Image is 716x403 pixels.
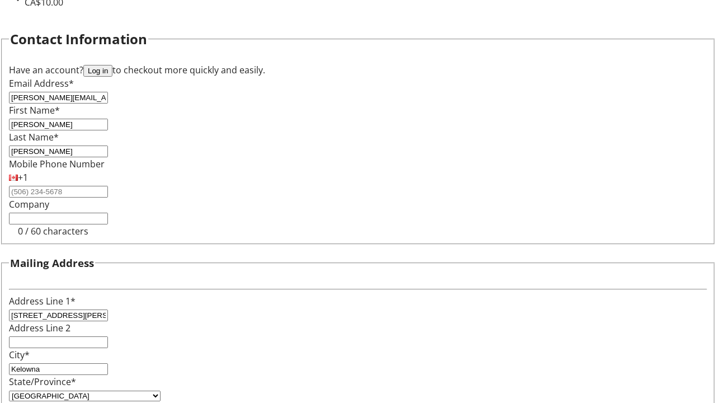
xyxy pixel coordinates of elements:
label: State/Province* [9,376,76,388]
input: (506) 234-5678 [9,186,108,198]
input: Address [9,310,108,321]
tr-character-limit: 0 / 60 characters [18,225,88,237]
input: City [9,363,108,375]
div: Have an account? to checkout more quickly and easily. [9,63,707,77]
label: City* [9,349,30,361]
label: Email Address* [9,77,74,90]
button: Log in [83,65,112,77]
label: Last Name* [9,131,59,143]
h3: Mailing Address [10,255,94,271]
h2: Contact Information [10,29,147,49]
label: Mobile Phone Number [9,158,105,170]
label: Address Line 2 [9,322,70,334]
label: Company [9,198,49,210]
label: First Name* [9,104,60,116]
label: Address Line 1* [9,295,76,307]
